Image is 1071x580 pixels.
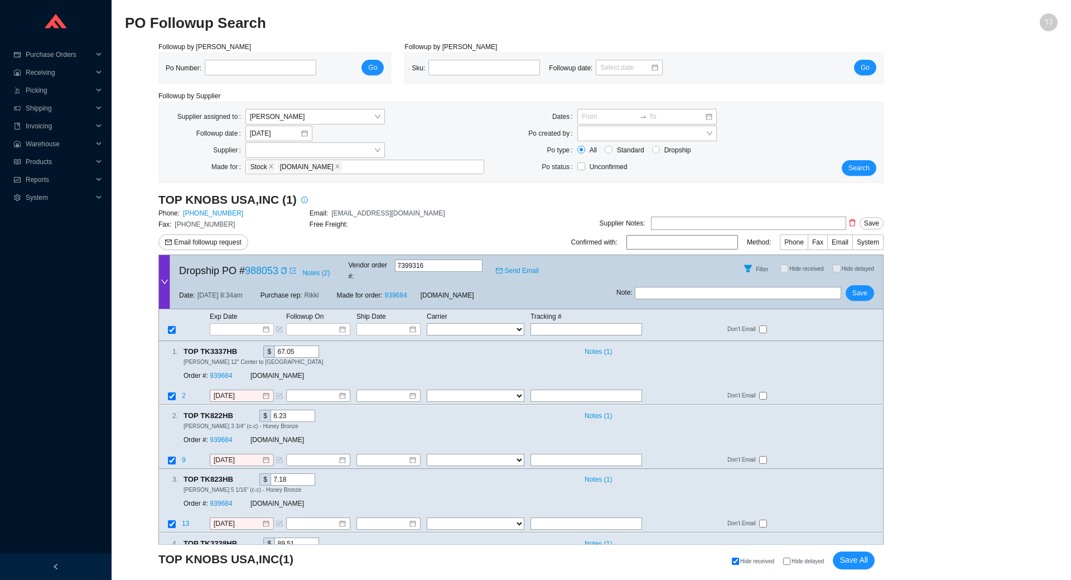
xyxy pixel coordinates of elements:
[184,346,247,358] span: TOP TK3337HB
[280,162,334,172] span: [DOMAIN_NAME]
[337,291,383,299] span: Made for order:
[13,194,21,201] span: setting
[159,538,178,549] div: 4 .
[356,313,386,320] span: Ship Date
[182,392,187,400] span: 2
[421,290,474,301] span: [DOMAIN_NAME]
[125,13,824,33] h2: PO Followup Search
[158,234,248,250] button: mailEmail followup request
[159,410,178,421] div: 2 .
[290,265,296,276] a: export
[182,456,187,464] span: 9
[335,164,340,170] span: close
[832,238,848,246] span: Email
[184,359,323,365] span: [PERSON_NAME] 12" Center to [GEOGRAPHIC_DATA]
[166,60,325,76] div: Po Number:
[290,267,296,274] span: export
[842,160,876,176] button: Search
[263,538,274,550] div: $
[13,176,21,183] span: fund
[297,192,312,208] button: info-circle
[585,538,612,549] span: Notes ( 1 )
[263,346,274,358] div: $
[530,313,562,320] span: Tracking #
[727,456,759,465] span: Don't Email
[302,267,330,275] button: Notes (2)
[852,287,867,299] span: Save
[26,99,93,117] span: Shipping
[600,218,645,229] div: Supplier Notes:
[310,209,328,217] span: Email:
[848,162,870,174] span: Search
[740,264,756,273] span: filter
[297,196,312,203] span: info-circle
[26,64,93,82] span: Receiving
[783,558,790,565] input: Hide delayed
[250,162,267,172] span: Stock
[158,552,397,567] h3: TOP KNOBS USA,INC ( 1 )
[26,153,93,171] span: Products
[276,326,283,333] span: form
[860,217,884,229] button: Save
[182,520,191,528] span: 13
[158,221,171,228] span: Fax:
[732,558,739,565] input: Hide received
[26,135,93,153] span: Warehouse
[616,287,633,299] span: Note :
[235,410,243,422] div: Copy
[197,290,243,301] span: [DATE] 8:34am
[496,267,503,274] span: mail
[542,159,577,175] label: Po status:
[1045,13,1052,31] span: TJ
[585,410,612,421] span: Notes ( 1 )
[727,392,759,401] span: Don't Email
[580,410,612,418] button: Notes (1)
[846,215,858,231] button: delete
[179,262,278,279] span: Dropship PO #
[214,391,262,402] input: 9/15/2025
[780,265,788,272] input: Hide received
[580,473,612,481] button: Notes (1)
[305,290,319,301] span: Rikki
[13,123,21,130] span: book
[184,500,208,508] span: Order #:
[412,60,672,76] div: Sku: Followup date:
[250,128,300,139] input: 9/16/2025
[842,266,874,272] span: Hide delayed
[13,159,21,165] span: read
[161,278,168,286] span: down
[184,487,301,493] span: [PERSON_NAME] 5 1/16" (c-c) - Honey Bronze
[727,519,759,529] span: Don't Email
[582,111,637,122] input: From
[277,161,342,172] span: QualityBath.com
[159,474,178,485] div: 3 .
[600,62,650,73] input: Select date
[250,436,304,444] span: [DOMAIN_NAME]
[281,265,287,276] div: Copy
[158,192,297,208] h3: TOP KNOBS USA,INC (1)
[286,313,324,320] span: Followup On
[248,161,276,172] span: Stock
[585,145,601,156] span: All
[26,46,93,64] span: Purchase Orders
[580,346,612,353] button: Notes (1)
[331,209,445,217] span: [EMAIL_ADDRESS][DOMAIN_NAME]
[177,109,245,124] label: Supplier assigned to
[26,171,93,189] span: Reports
[846,285,874,301] button: Save
[281,267,287,274] span: copy
[239,346,247,358] div: Copy
[210,500,232,508] a: 939684
[552,109,577,124] label: Dates:
[361,60,384,75] button: Go
[214,454,262,466] input: 9/15/2025
[740,558,774,564] span: Hide received
[756,266,768,272] span: Filter
[276,457,283,463] span: form
[864,218,879,229] span: Save
[52,563,59,570] span: left
[590,163,628,171] span: Unconfirmed
[840,554,868,567] span: Save All
[660,145,696,156] span: Dropship
[250,109,380,124] span: Tziporah Jakobovits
